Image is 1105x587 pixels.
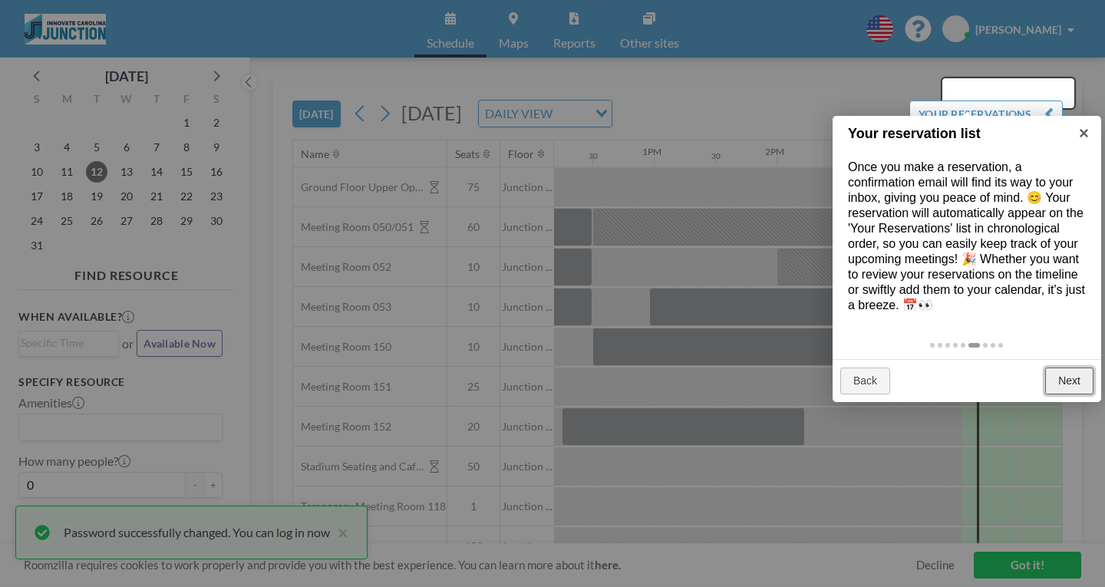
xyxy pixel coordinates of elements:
button: YOUR RESERVATIONS [909,101,1063,127]
div: Once you make a reservation, a confirmation email will find its way to your inbox, giving you pea... [833,144,1101,328]
a: × [1067,116,1101,150]
a: Back [840,368,890,395]
a: Next [1045,368,1093,395]
h1: Your reservation list [848,124,1062,144]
